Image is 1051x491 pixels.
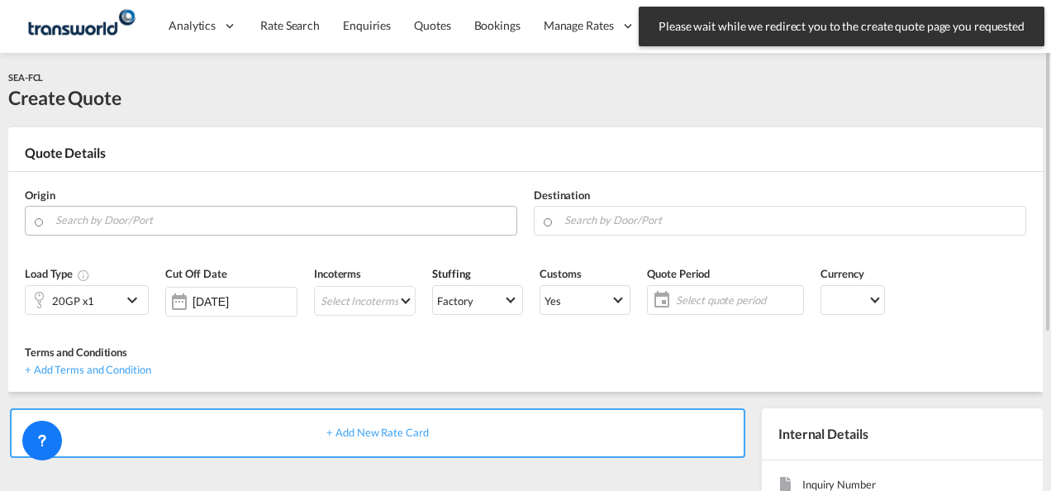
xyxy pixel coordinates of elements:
span: Select quote period [676,293,799,307]
md-select: Select Currency [820,285,885,315]
span: Quotes [414,18,450,32]
div: Create Quote [8,84,121,111]
div: 20GP x1 [52,289,94,312]
span: Stuffing [432,267,470,280]
div: Quote Details [8,144,1043,170]
span: Origin [25,188,55,202]
md-select: Select Customs: Yes [540,285,630,315]
img: f753ae806dec11f0841701cdfdf085c0.png [25,7,136,45]
div: + Add Terms and Condition [25,360,151,377]
span: Select quote period [672,288,803,312]
span: Please wait while we redirect you to the create quote page you requested [654,18,1030,35]
md-icon: icon-chevron-down [122,290,147,310]
div: Factory [437,294,473,307]
span: Bookings [474,18,521,32]
span: Terms and Conditions [25,346,127,359]
div: + Add New Rate Card [10,408,745,458]
span: Currency [820,267,863,280]
span: Rate Search [260,18,320,32]
span: Analytics [169,17,216,34]
input: Select [193,295,297,308]
span: SEA-FCL [8,72,43,83]
md-icon: icon-information-outline [77,269,90,282]
span: Load Type [25,267,90,280]
div: 20GP x1icon-chevron-down [25,285,149,315]
md-select: Select Stuffing: Factory [432,285,523,315]
span: Cut Off Date [165,267,227,280]
input: Search by Door/Port [55,206,508,235]
md-select: Select Incoterms [314,286,416,316]
div: Yes [545,294,561,307]
span: Customs [540,267,581,280]
md-icon: icon-calendar [648,290,668,310]
span: + Add New Rate Card [326,426,428,439]
span: Incoterms [314,267,361,280]
span: Destination [534,188,590,202]
div: Internal Details [762,408,1043,460]
span: Enquiries [343,18,391,32]
input: Search by Door/Port [564,206,1017,235]
span: Quote Period [647,267,710,280]
span: Manage Rates [544,17,614,34]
